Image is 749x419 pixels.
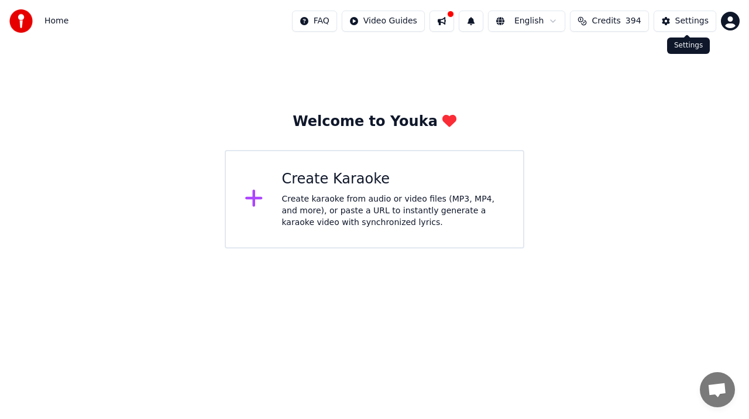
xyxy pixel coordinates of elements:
[700,372,735,407] div: Open chat
[9,9,33,33] img: youka
[292,11,337,32] button: FAQ
[44,15,68,27] nav: breadcrumb
[293,113,456,131] div: Welcome to Youka
[570,11,648,32] button: Credits394
[667,38,710,54] div: Settings
[675,15,709,27] div: Settings
[626,15,641,27] span: 394
[282,170,505,189] div: Create Karaoke
[654,11,716,32] button: Settings
[592,15,620,27] span: Credits
[342,11,425,32] button: Video Guides
[44,15,68,27] span: Home
[282,193,505,229] div: Create karaoke from audio or video files (MP3, MP4, and more), or paste a URL to instantly genera...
